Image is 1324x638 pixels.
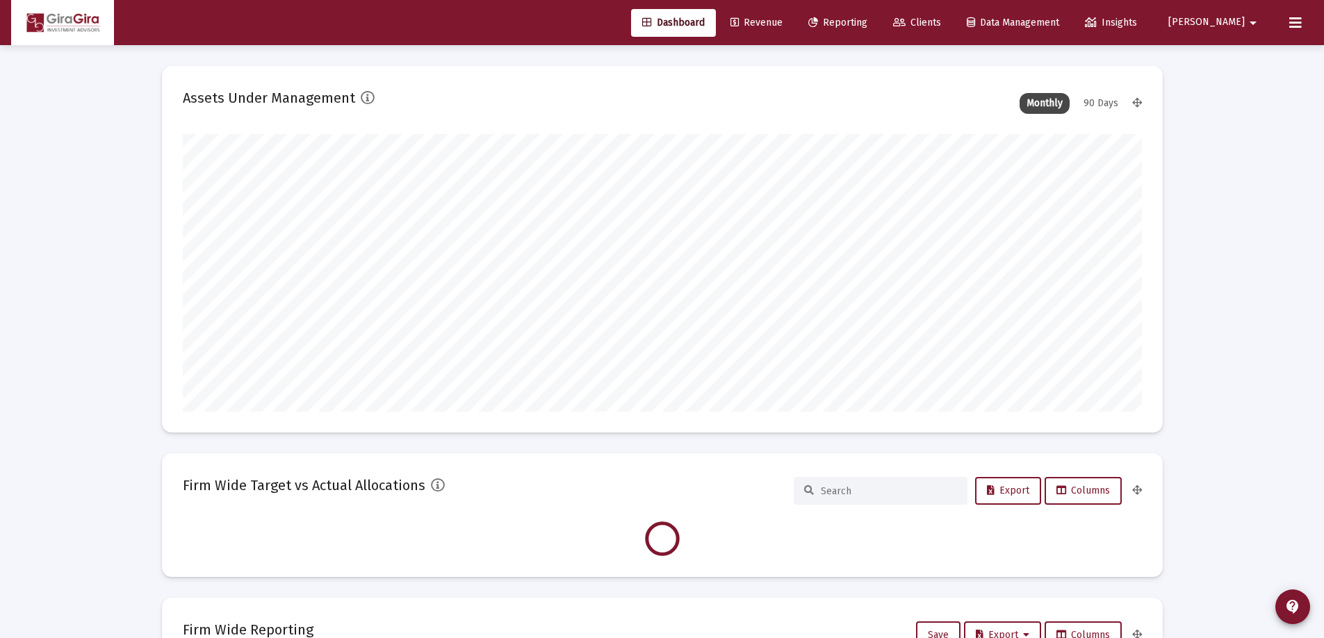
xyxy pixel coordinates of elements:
[183,87,355,109] h2: Assets Under Management
[956,9,1070,37] a: Data Management
[808,17,867,28] span: Reporting
[821,485,957,497] input: Search
[1284,598,1301,615] mat-icon: contact_support
[1168,17,1245,28] span: [PERSON_NAME]
[183,474,425,496] h2: Firm Wide Target vs Actual Allocations
[22,9,104,37] img: Dashboard
[893,17,941,28] span: Clients
[631,9,716,37] a: Dashboard
[967,17,1059,28] span: Data Management
[1152,8,1278,36] button: [PERSON_NAME]
[1056,485,1110,496] span: Columns
[882,9,952,37] a: Clients
[730,17,783,28] span: Revenue
[719,9,794,37] a: Revenue
[1245,9,1261,37] mat-icon: arrow_drop_down
[1045,477,1122,505] button: Columns
[1077,93,1125,114] div: 90 Days
[1074,9,1148,37] a: Insights
[1085,17,1137,28] span: Insights
[642,17,705,28] span: Dashboard
[797,9,878,37] a: Reporting
[987,485,1029,496] span: Export
[975,477,1041,505] button: Export
[1020,93,1070,114] div: Monthly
